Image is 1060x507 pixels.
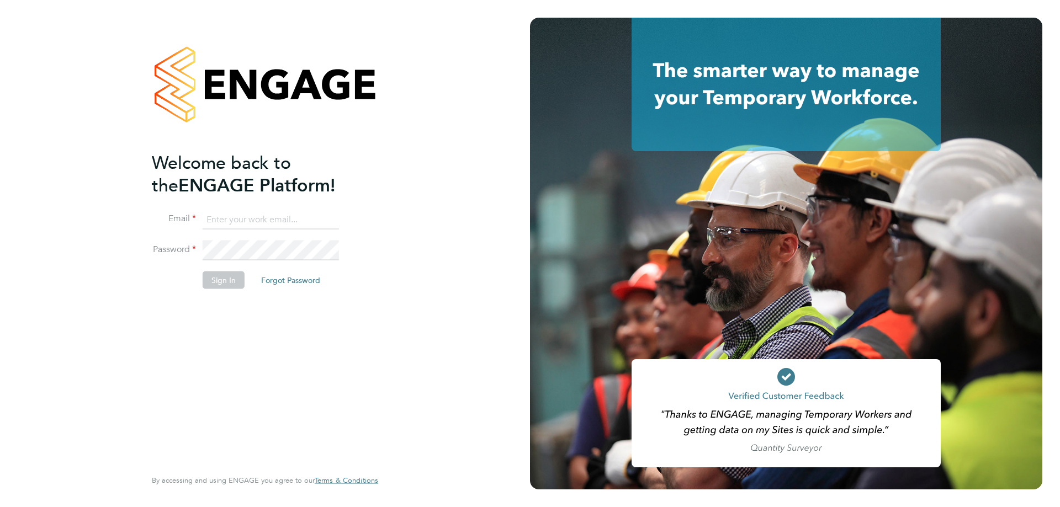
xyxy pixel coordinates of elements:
label: Email [152,213,196,225]
input: Enter your work email... [203,210,339,230]
h2: ENGAGE Platform! [152,151,367,196]
a: Terms & Conditions [315,476,378,485]
span: By accessing and using ENGAGE you agree to our [152,476,378,485]
button: Sign In [203,271,245,289]
label: Password [152,244,196,255]
button: Forgot Password [252,271,329,289]
span: Welcome back to the [152,152,291,196]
